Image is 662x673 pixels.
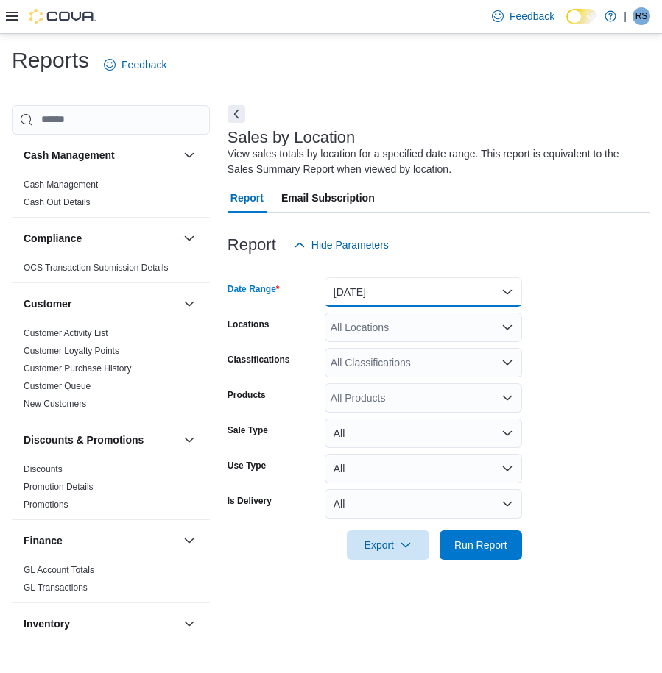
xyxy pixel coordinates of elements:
div: Discounts & Promotions [12,460,210,519]
a: GL Transactions [24,583,88,593]
a: Customer Purchase History [24,363,132,374]
div: Cash Management [12,176,210,217]
span: Promotion Details [24,481,94,493]
button: Cash Management [24,148,177,163]
button: Open list of options [501,357,513,368]
button: Discounts & Promotions [180,431,198,449]
a: Discounts [24,464,63,474]
span: Feedback [122,57,166,72]
a: OCS Transaction Submission Details [24,263,169,273]
button: Next [228,105,245,123]
span: RS [635,7,648,25]
a: Feedback [486,1,560,31]
h3: Compliance [24,231,82,246]
h3: Customer [24,296,71,311]
label: Date Range [228,283,280,295]
div: Customer [12,324,210,419]
label: Is Delivery [228,495,272,507]
label: Classifications [228,354,290,366]
div: Finance [12,561,210,602]
button: Hide Parameters [288,230,395,260]
button: Open list of options [501,392,513,404]
button: Customer [24,296,177,311]
h3: Report [228,236,276,254]
a: Promotions [24,499,68,510]
span: Run Report [454,538,507,552]
a: New Customers [24,399,86,409]
span: Export [356,530,420,560]
a: Cash Out Details [24,197,91,207]
button: Open list of options [501,321,513,333]
label: Sale Type [228,424,268,436]
a: Customer Activity List [24,328,108,338]
button: Compliance [24,231,177,246]
span: Feedback [510,9,554,24]
span: GL Account Totals [24,564,94,576]
button: Inventory [180,615,198,633]
a: Customer Loyalty Points [24,346,119,356]
button: Run Report [440,530,522,560]
button: Compliance [180,229,198,247]
span: Cash Management [24,179,98,190]
h1: Reports [12,46,89,75]
button: Discounts & Promotions [24,432,177,447]
button: Finance [24,533,177,548]
h3: Inventory [24,616,70,631]
button: Export [347,530,429,560]
input: Dark Mode [566,9,597,24]
span: Email Subscription [281,183,375,213]
span: Report [230,183,264,213]
span: Promotions [24,499,68,510]
span: Hide Parameters [311,238,389,252]
span: New Customers [24,398,86,410]
p: | [624,7,627,25]
span: OCS Transaction Submission Details [24,262,169,274]
button: All [325,454,522,483]
label: Products [228,389,266,401]
span: GL Transactions [24,582,88,594]
a: GL Account Totals [24,565,94,575]
h3: Sales by Location [228,129,356,146]
div: Ryan Swayze [633,7,650,25]
div: View sales totals by location for a specified date range. This report is equivalent to the Sales ... [228,146,643,177]
button: Inventory [24,616,177,631]
button: Cash Management [180,146,198,164]
span: Customer Loyalty Points [24,345,119,357]
button: [DATE] [325,277,522,307]
a: Cash Management [24,179,98,190]
h3: Discounts & Promotions [24,432,144,447]
button: Finance [180,532,198,549]
h3: Cash Management [24,148,115,163]
button: All [325,419,522,448]
button: All [325,489,522,519]
span: Customer Purchase History [24,363,132,374]
a: Feedback [98,50,172,79]
h3: Finance [24,533,63,548]
a: Promotion Details [24,482,94,492]
div: Compliance [12,259,210,282]
a: Customer Queue [24,381,91,391]
label: Locations [228,318,270,330]
label: Use Type [228,460,266,471]
span: Dark Mode [566,24,567,25]
img: Cova [29,9,96,24]
button: Customer [180,295,198,313]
